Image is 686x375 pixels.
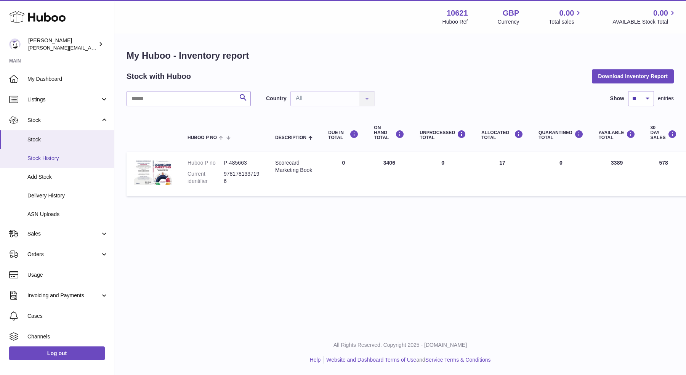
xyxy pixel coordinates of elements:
[275,135,306,140] span: Description
[27,292,100,299] span: Invoicing and Payments
[653,8,668,18] span: 0.00
[27,251,100,258] span: Orders
[27,192,108,199] span: Delivery History
[425,357,491,363] a: Service Terms & Conditions
[559,160,563,166] span: 0
[481,130,523,140] div: ALLOCATED Total
[266,95,287,102] label: Country
[447,8,468,18] strong: 10621
[442,18,468,26] div: Huboo Ref
[498,18,519,26] div: Currency
[503,8,519,18] strong: GBP
[27,96,100,103] span: Listings
[651,125,677,141] div: 30 DAY SALES
[9,38,21,50] img: steven@scoreapp.com
[27,173,108,181] span: Add Stock
[324,356,490,364] li: and
[127,50,674,62] h1: My Huboo - Inventory report
[27,117,100,124] span: Stock
[28,45,153,51] span: [PERSON_NAME][EMAIL_ADDRESS][DOMAIN_NAME]
[643,152,684,196] td: 578
[27,271,108,279] span: Usage
[592,69,674,83] button: Download Inventory Report
[27,312,108,320] span: Cases
[28,37,97,51] div: [PERSON_NAME]
[27,155,108,162] span: Stock History
[326,357,416,363] a: Website and Dashboard Terms of Use
[188,135,217,140] span: Huboo P no
[420,130,466,140] div: UNPROCESSED Total
[658,95,674,102] span: entries
[599,130,635,140] div: AVAILABLE Total
[412,152,474,196] td: 0
[549,18,583,26] span: Total sales
[27,136,108,143] span: Stock
[27,211,108,218] span: ASN Uploads
[224,170,260,185] dd: 9781781337196
[275,159,313,174] div: Scorecard Marketing Book
[310,357,321,363] a: Help
[366,152,412,196] td: 3406
[474,152,531,196] td: 17
[127,71,191,82] h2: Stock with Huboo
[224,159,260,167] dd: P-485663
[549,8,583,26] a: 0.00 Total sales
[321,152,366,196] td: 0
[134,159,172,185] img: product image
[559,8,574,18] span: 0.00
[9,346,105,360] a: Log out
[27,333,108,340] span: Channels
[591,152,643,196] td: 3389
[120,341,680,349] p: All Rights Reserved. Copyright 2025 - [DOMAIN_NAME]
[188,170,224,185] dt: Current identifier
[612,18,677,26] span: AVAILABLE Stock Total
[27,230,100,237] span: Sales
[328,130,359,140] div: DUE IN TOTAL
[27,75,108,83] span: My Dashboard
[612,8,677,26] a: 0.00 AVAILABLE Stock Total
[374,125,404,141] div: ON HAND Total
[610,95,624,102] label: Show
[539,130,583,140] div: QUARANTINED Total
[188,159,224,167] dt: Huboo P no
